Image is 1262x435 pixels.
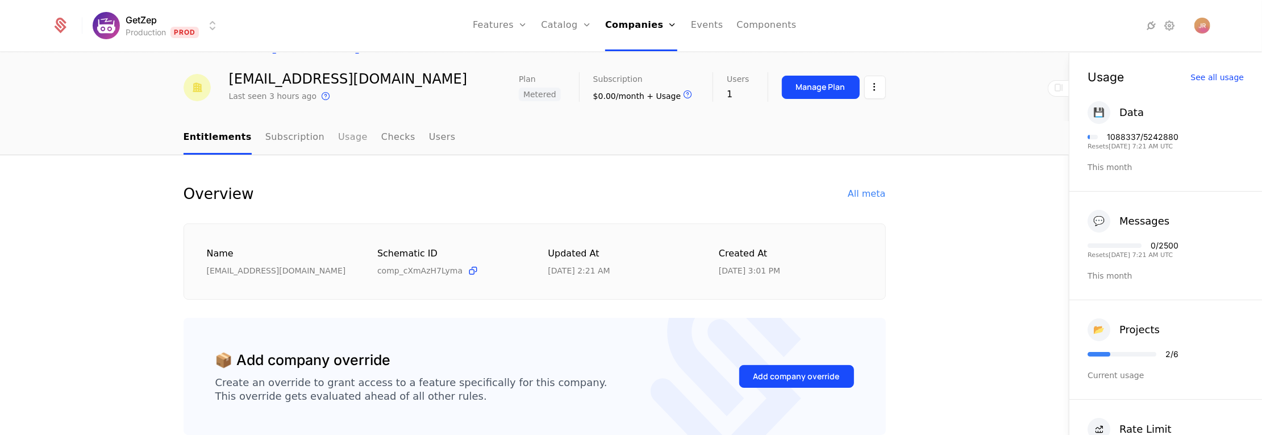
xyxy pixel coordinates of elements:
div: 1 [727,88,749,101]
span: Subscription [593,75,643,83]
div: Projects [1119,322,1160,338]
div: [EMAIL_ADDRESS][DOMAIN_NAME] [207,265,351,276]
img: Jack Ryan [1194,18,1210,34]
nav: Main [184,121,886,155]
img: coach.thinking.ai@gmail.com [184,74,211,101]
div: 9/18/25, 2:21 AM [548,265,610,276]
img: GetZep [93,12,120,39]
ul: Choose Sub Page [184,121,456,155]
button: 💬Messages [1088,210,1169,233]
div: All meta [848,187,885,201]
div: [EMAIL_ADDRESS][DOMAIN_NAME] [229,72,468,86]
button: Manage Plan [782,76,860,99]
div: Usage [1088,71,1124,83]
a: Integrations [1144,19,1158,32]
button: 💾Data [1088,101,1144,124]
div: Resets [DATE] 7:21 AM UTC [1088,143,1178,150]
div: Resets [DATE] 7:21 AM UTC [1088,252,1178,258]
div: Messages [1119,213,1169,229]
div: 7/17/25, 3:01 PM [719,265,780,276]
a: Usage [338,121,368,155]
div: 📦 Add company override [215,350,391,371]
span: + Usage [647,92,681,101]
div: See all usage [1190,73,1244,81]
span: comp_cXmAzH7Lyma [377,265,463,276]
button: Select action [864,76,886,99]
div: 💾 [1088,101,1110,124]
div: 💬 [1088,210,1110,233]
span: Prod [170,27,199,38]
span: GetZep [126,13,157,27]
button: Open user button [1194,18,1210,34]
div: Manage Plan [796,81,846,93]
a: Subscription [265,121,324,155]
div: Overview [184,183,254,205]
div: Name [207,247,351,261]
div: Data [1119,105,1144,121]
a: Checks [381,121,415,155]
div: 📂 [1088,318,1110,341]
div: Last seen 3 hours ago [229,90,317,102]
div: Create an override to grant access to a feature specifically for this company. This override gets... [215,376,607,403]
div: 1088337 / 5242880 [1107,133,1178,141]
div: Created at [719,247,863,261]
div: Updated at [548,247,692,261]
button: Add company override [739,365,854,388]
span: Metered [519,88,561,101]
span: Users [727,75,749,83]
div: 0 / 2500 [1151,242,1178,250]
div: 2 / 6 [1165,350,1178,358]
div: This month [1088,161,1244,173]
button: 📂Projects [1088,318,1160,341]
a: Settings [1163,19,1176,32]
div: $0.00/month [593,88,695,102]
a: Entitlements [184,121,252,155]
span: Plan [519,75,536,83]
div: Current usage [1088,370,1244,381]
div: Add company override [753,371,840,382]
div: This month [1088,270,1244,281]
div: Schematic ID [377,247,521,260]
div: Production [126,27,166,38]
a: Users [429,121,456,155]
button: Select environment [96,13,220,38]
